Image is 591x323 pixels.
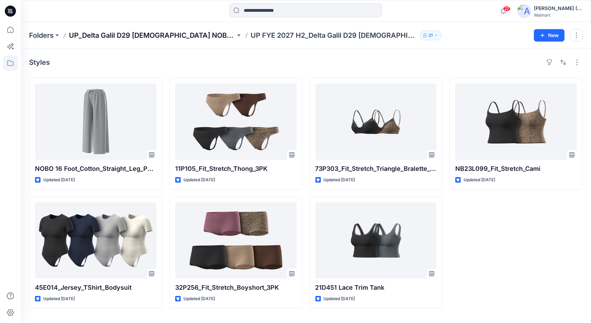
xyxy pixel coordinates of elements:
[455,164,577,174] p: NB23L099_Fit_Stretch_Cami
[35,84,156,160] a: NOBO 16 Foot_Cotton_Straight_Leg_Pant
[315,84,437,160] a: 73P303_Fit_Stretch_Triangle_Bralette_With_Lace
[175,202,297,279] a: 32P256_Fit_Stretch_Boyshort_3PK
[464,176,495,184] p: Updated [DATE]
[175,84,297,160] a: 11P105_Fit_Stretch_Thong_3PK
[534,12,582,18] div: Walmart
[455,84,577,160] a: NB23L099_Fit_Stretch_Cami
[29,58,50,67] h4: Styles
[315,164,437,174] p: 73P303_Fit_Stretch_Triangle_Bralette_With_Lace
[35,202,156,279] a: 45E014_Jersey_TShirt_Bodysuit
[175,164,297,174] p: 11P105_Fit_Stretch_Thong_3PK
[43,176,75,184] p: Updated [DATE]
[35,164,156,174] p: NOBO 16 Foot_Cotton_Straight_Leg_Pant
[29,30,54,40] a: Folders
[315,202,437,279] a: 21D451 Lace Trim Tank
[175,283,297,293] p: 32P256_Fit_Stretch_Boyshort_3PK
[251,30,417,40] p: UP FYE 2027 H2_Delta Galil D29 [DEMOGRAPHIC_DATA] NOBO Wall
[429,32,433,39] p: 21
[324,295,355,303] p: Updated [DATE]
[69,30,235,40] a: UP_Delta Galil D29 [DEMOGRAPHIC_DATA] NOBO Intimates
[517,4,531,18] img: avatar
[183,295,215,303] p: Updated [DATE]
[420,30,441,40] button: 21
[43,295,75,303] p: Updated [DATE]
[324,176,355,184] p: Updated [DATE]
[35,283,156,293] p: 45E014_Jersey_TShirt_Bodysuit
[534,29,565,42] button: New
[503,6,511,11] span: 27
[534,4,582,12] div: [PERSON_NAME] (Delta Galil)
[183,176,215,184] p: Updated [DATE]
[315,283,437,293] p: 21D451 Lace Trim Tank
